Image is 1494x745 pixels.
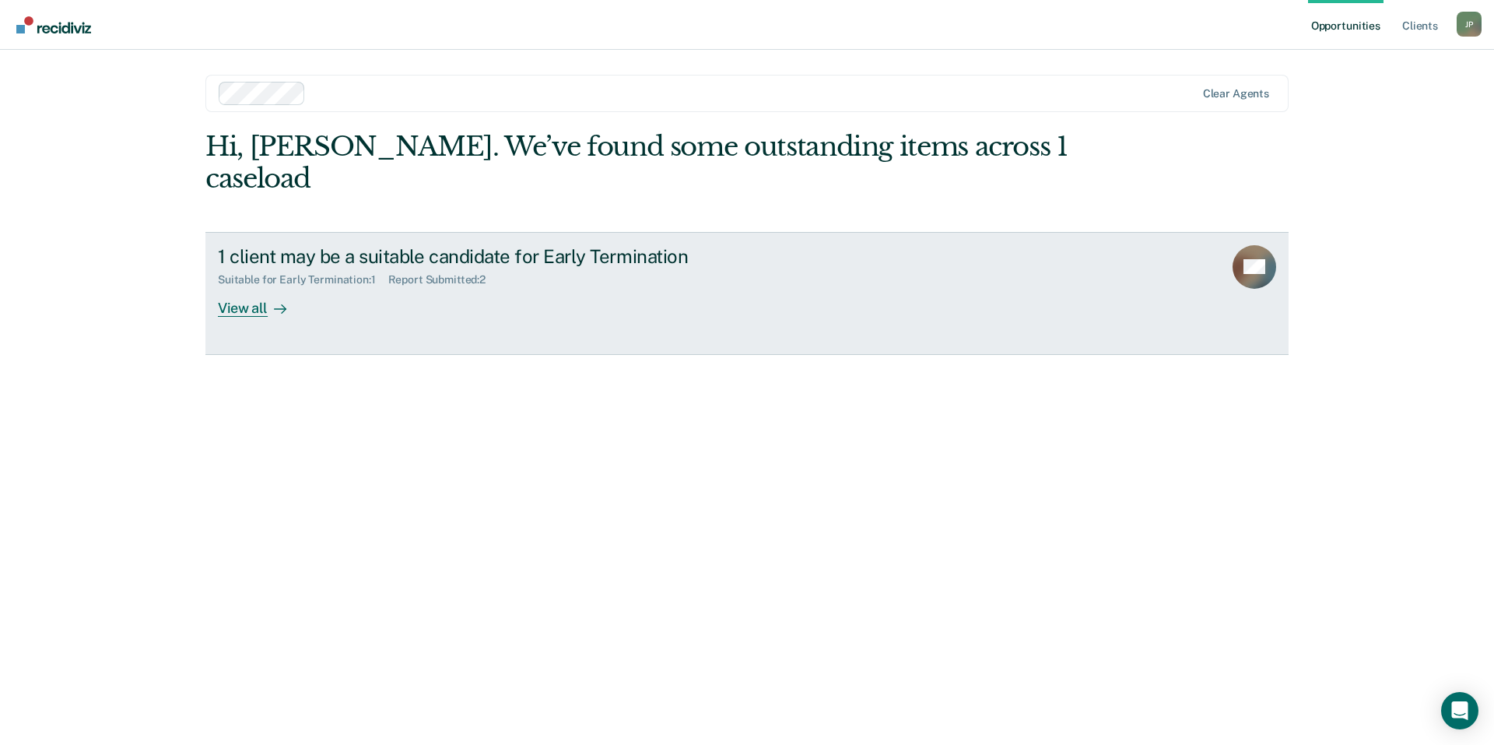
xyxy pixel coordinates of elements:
div: Suitable for Early Termination : 1 [218,273,388,286]
div: Clear agents [1203,87,1269,100]
a: 1 client may be a suitable candidate for Early TerminationSuitable for Early Termination:1Report ... [205,232,1289,355]
div: Hi, [PERSON_NAME]. We’ve found some outstanding items across 1 caseload [205,131,1072,195]
div: Open Intercom Messenger [1441,692,1478,729]
button: Profile dropdown button [1457,12,1482,37]
img: Recidiviz [16,16,91,33]
div: View all [218,286,305,317]
div: Report Submitted : 2 [388,273,499,286]
div: J P [1457,12,1482,37]
div: 1 client may be a suitable candidate for Early Termination [218,245,764,268]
